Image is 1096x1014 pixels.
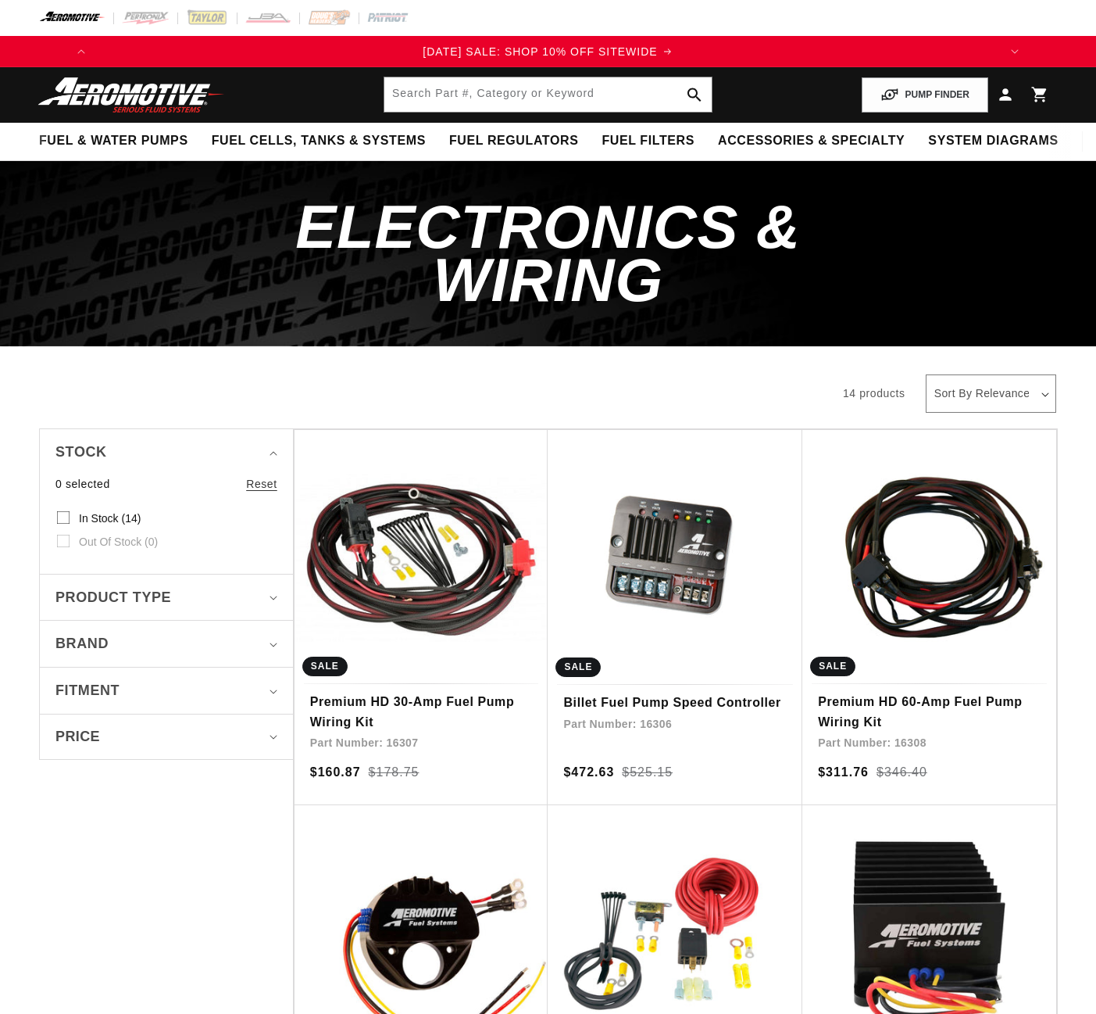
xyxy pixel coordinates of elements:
span: Brand [55,632,109,655]
summary: Fuel & Water Pumps [27,123,200,159]
button: Translation missing: en.sections.announcements.previous_announcement [66,36,97,67]
summary: Brand (0 selected) [55,621,277,667]
span: Fuel Cells, Tanks & Systems [212,133,426,149]
span: 14 products [843,387,905,400]
span: System Diagrams [928,133,1058,149]
summary: Fuel Regulators [437,123,590,159]
summary: Fitment (0 selected) [55,668,277,714]
button: Translation missing: en.sections.announcements.next_announcement [999,36,1030,67]
span: Fitment [55,679,120,702]
span: In stock (14) [79,511,141,525]
span: Accessories & Specialty [718,133,905,149]
div: Announcement [97,43,998,60]
summary: Product type (0 selected) [55,575,277,621]
summary: Accessories & Specialty [706,123,916,159]
summary: Price [55,715,277,759]
img: Aeromotive [34,77,229,113]
button: search button [677,77,712,112]
input: Search by Part Number, Category or Keyword [384,77,712,112]
a: [DATE] SALE: SHOP 10% OFF SITEWIDE [97,43,998,60]
span: Fuel Regulators [449,133,578,149]
span: 0 selected [55,475,110,493]
span: Out of stock (0) [79,535,158,549]
a: Premium HD 30-Amp Fuel Pump Wiring Kit [310,692,533,732]
a: Reset [246,475,277,493]
span: Price [55,726,100,747]
summary: Fuel Cells, Tanks & Systems [200,123,437,159]
a: Premium HD 60-Amp Fuel Pump Wiring Kit [818,692,1041,732]
span: Stock [55,441,107,464]
summary: System Diagrams [916,123,1069,159]
span: Fuel Filters [602,133,694,149]
span: Electronics & Wiring [295,192,800,314]
div: 1 of 3 [97,43,998,60]
span: Fuel & Water Pumps [39,133,188,149]
summary: Fuel Filters [590,123,706,159]
button: PUMP FINDER [862,77,988,113]
summary: Stock (0 selected) [55,429,277,475]
a: Billet Fuel Pump Speed Controller [563,693,787,713]
span: [DATE] SALE: SHOP 10% OFF SITEWIDE [423,45,657,58]
span: Product type [55,586,171,609]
